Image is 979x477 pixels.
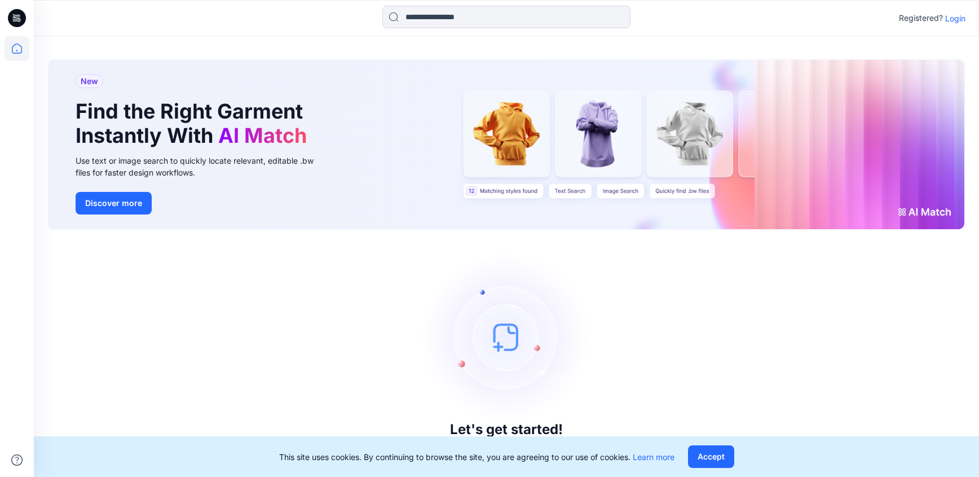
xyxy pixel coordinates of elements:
[450,422,563,437] h3: Let's get started!
[899,11,943,25] p: Registered?
[279,451,674,463] p: This site uses cookies. By continuing to browse the site, you are agreeing to our use of cookies.
[81,75,98,88] span: New
[945,12,965,24] p: Login
[422,252,591,422] img: empty-state-image.svg
[688,445,734,468] button: Accept
[76,155,329,178] div: Use text or image search to quickly locate relevant, editable .bw files for faster design workflows.
[76,99,312,148] h1: Find the Right Garment Instantly With
[633,452,674,462] a: Learn more
[76,192,152,215] button: Discover more
[218,123,307,148] span: AI Match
